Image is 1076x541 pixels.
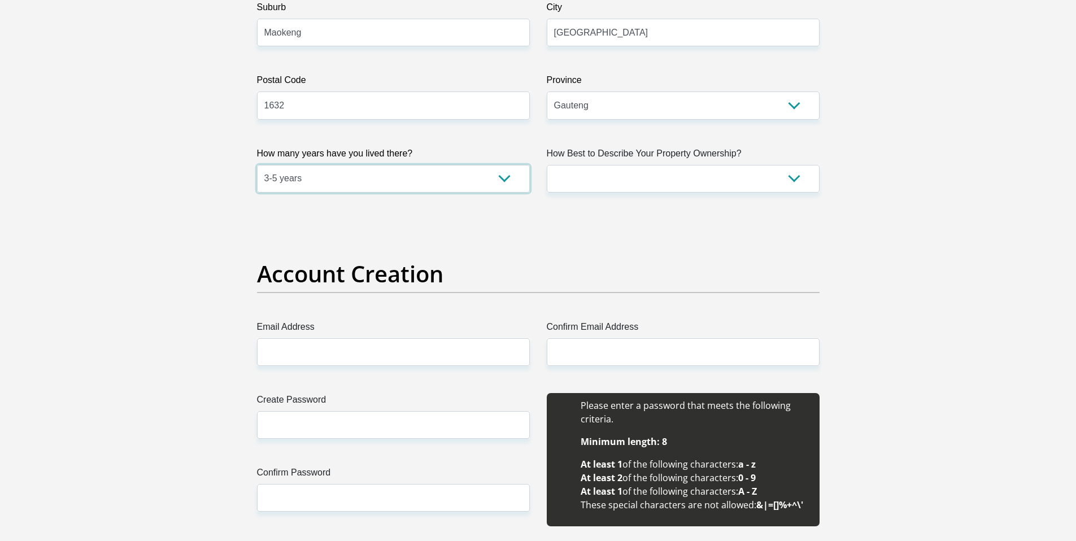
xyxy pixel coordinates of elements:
select: Please select a value [547,165,820,193]
li: Please enter a password that meets the following criteria. [581,399,808,426]
select: Please select a value [257,165,530,193]
label: How many years have you lived there? [257,147,530,165]
label: Suburb [257,1,530,19]
input: Postal Code [257,91,530,119]
li: These special characters are not allowed: [581,498,808,512]
input: Suburb [257,19,530,46]
label: Confirm Password [257,466,530,484]
li: of the following characters: [581,471,808,485]
label: Create Password [257,393,530,411]
label: City [547,1,820,19]
input: Create Password [257,411,530,439]
b: At least 1 [581,485,622,498]
label: Province [547,73,820,91]
input: Confirm Email Address [547,338,820,366]
li: of the following characters: [581,485,808,498]
input: Confirm Password [257,484,530,512]
select: Please Select a Province [547,91,820,119]
h2: Account Creation [257,260,820,287]
b: &|=[]%+^\' [756,499,803,511]
input: City [547,19,820,46]
label: How Best to Describe Your Property Ownership? [547,147,820,165]
input: Email Address [257,338,530,366]
label: Email Address [257,320,530,338]
label: Confirm Email Address [547,320,820,338]
li: of the following characters: [581,457,808,471]
b: At least 1 [581,458,622,470]
b: A - Z [738,485,757,498]
b: At least 2 [581,472,622,484]
b: a - z [738,458,756,470]
b: 0 - 9 [738,472,756,484]
b: Minimum length: 8 [581,435,667,448]
label: Postal Code [257,73,530,91]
